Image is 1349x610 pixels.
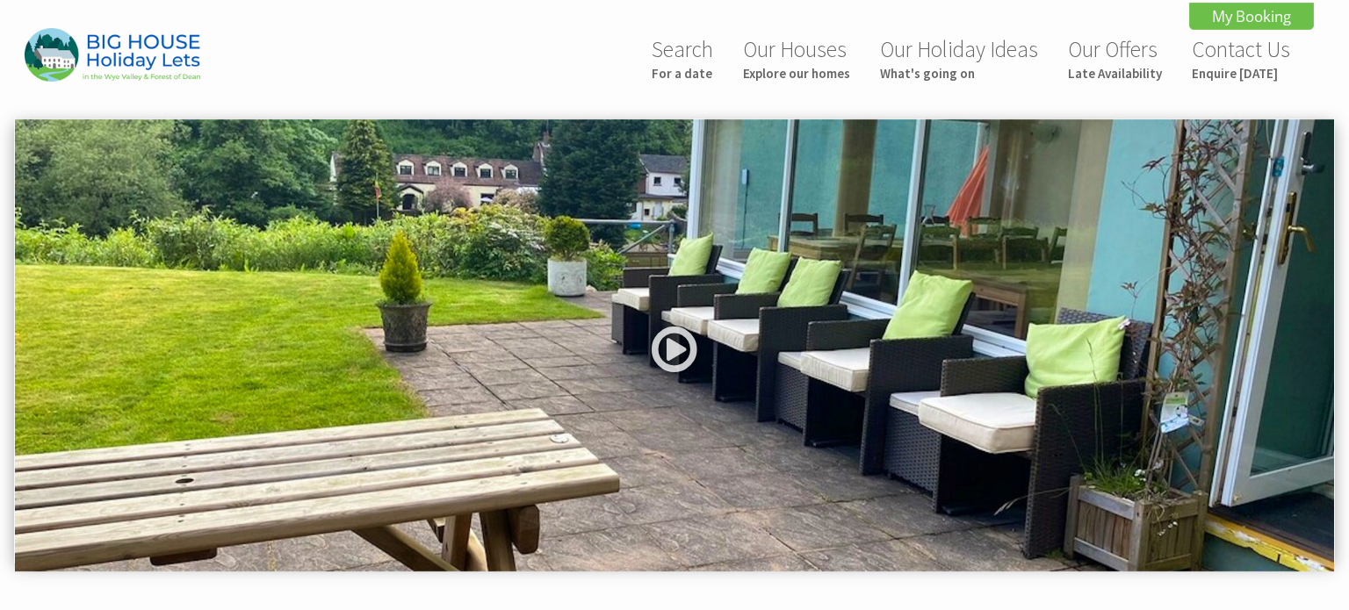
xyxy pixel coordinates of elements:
a: Contact UsEnquire [DATE] [1192,35,1290,82]
small: For a date [652,65,713,82]
a: Our Holiday IdeasWhat's going on [880,35,1038,82]
a: Our HousesExplore our homes [743,35,850,82]
small: What's going on [880,65,1038,82]
small: Enquire [DATE] [1192,65,1290,82]
small: Explore our homes [743,65,850,82]
a: SearchFor a date [652,35,713,82]
a: My Booking [1189,3,1314,30]
a: Our OffersLate Availability [1068,35,1162,82]
small: Late Availability [1068,65,1162,82]
img: Big House Holiday Lets [25,28,200,82]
